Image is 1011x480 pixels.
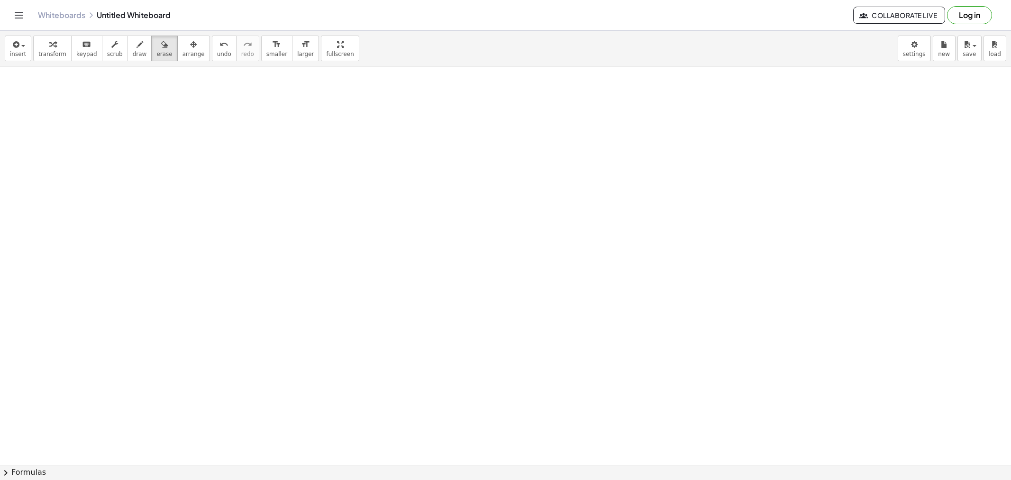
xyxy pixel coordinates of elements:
button: fullscreen [321,36,359,61]
button: redoredo [236,36,259,61]
i: redo [243,39,252,50]
button: load [984,36,1006,61]
span: settings [903,51,926,57]
button: insert [5,36,31,61]
span: smaller [266,51,287,57]
a: Whiteboards [38,10,85,20]
span: keypad [76,51,97,57]
button: save [957,36,982,61]
span: Collaborate Live [861,11,937,19]
button: Collaborate Live [853,7,945,24]
button: scrub [102,36,128,61]
button: draw [128,36,152,61]
span: new [938,51,950,57]
button: Toggle navigation [11,8,27,23]
span: larger [297,51,314,57]
span: load [989,51,1001,57]
button: Log in [947,6,992,24]
button: erase [151,36,177,61]
button: arrange [177,36,210,61]
i: undo [219,39,228,50]
button: transform [33,36,72,61]
span: insert [10,51,26,57]
span: arrange [182,51,205,57]
span: draw [133,51,147,57]
button: settings [898,36,931,61]
i: format_size [272,39,281,50]
button: new [933,36,956,61]
span: scrub [107,51,123,57]
i: keyboard [82,39,91,50]
span: fullscreen [326,51,354,57]
button: format_sizesmaller [261,36,292,61]
span: undo [217,51,231,57]
button: undoundo [212,36,237,61]
span: erase [156,51,172,57]
span: transform [38,51,66,57]
button: keyboardkeypad [71,36,102,61]
i: format_size [301,39,310,50]
span: save [963,51,976,57]
span: redo [241,51,254,57]
button: format_sizelarger [292,36,319,61]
